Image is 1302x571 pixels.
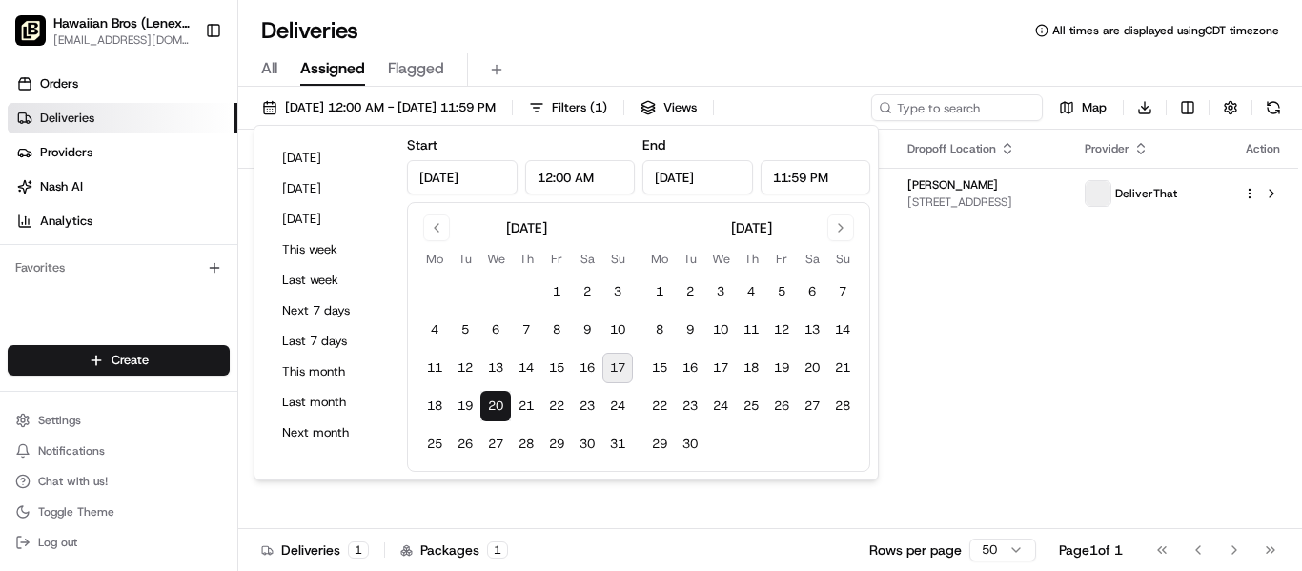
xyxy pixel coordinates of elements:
div: [DATE] [731,218,772,237]
th: Friday [541,249,572,269]
button: 1 [541,276,572,307]
th: Monday [419,249,450,269]
button: Settings [8,407,230,434]
th: Wednesday [480,249,511,269]
button: 28 [511,429,541,459]
th: Wednesday [705,249,736,269]
span: Chat with us! [38,474,108,489]
th: Monday [644,249,675,269]
th: Thursday [511,249,541,269]
button: Map [1050,94,1115,121]
button: 4 [736,276,766,307]
button: 1 [644,276,675,307]
div: Page 1 of 1 [1059,540,1123,560]
button: 11 [419,353,450,383]
button: 4 [419,315,450,345]
button: 27 [480,429,511,459]
button: 17 [705,353,736,383]
span: ( 1 ) [590,99,607,116]
input: Clear [50,123,315,143]
span: Knowledge Base [38,276,146,296]
div: 1 [348,541,369,559]
span: Map [1082,99,1107,116]
button: Hawaiian Bros (Lenexa KS) [53,13,190,32]
button: 5 [766,276,797,307]
span: Nash AI [40,178,83,195]
button: 8 [541,315,572,345]
span: Settings [38,413,81,428]
button: 3 [602,276,633,307]
img: 1736555255976-a54dd68f-1ca7-489b-9aae-adbdc363a1c4 [19,182,53,216]
button: 13 [797,315,827,345]
div: [DATE] [506,218,547,237]
th: Sunday [602,249,633,269]
th: Saturday [572,249,602,269]
span: Deliveries [40,110,94,127]
button: Next 7 days [274,297,388,324]
div: Start new chat [65,182,313,201]
button: 25 [736,391,766,421]
button: Create [8,345,230,376]
input: Time [525,160,636,194]
button: Refresh [1260,94,1287,121]
a: Analytics [8,206,237,236]
button: 12 [766,315,797,345]
p: Welcome 👋 [19,76,347,107]
button: 29 [541,429,572,459]
span: Provider [1085,141,1129,156]
button: Go to previous month [423,214,450,241]
button: 15 [541,353,572,383]
span: DeliverThat [1115,186,1177,201]
button: 22 [541,391,572,421]
span: Views [663,99,697,116]
button: 9 [572,315,602,345]
span: [EMAIL_ADDRESS][DOMAIN_NAME] [53,32,190,48]
button: 13 [480,353,511,383]
div: Action [1243,141,1283,156]
input: Time [761,160,871,194]
button: 20 [797,353,827,383]
button: [DATE] 12:00 AM - [DATE] 11:59 PM [254,94,504,121]
button: 16 [572,353,602,383]
button: Hawaiian Bros (Lenexa KS)Hawaiian Bros (Lenexa KS)[EMAIL_ADDRESS][DOMAIN_NAME] [8,8,197,53]
span: All [261,57,277,80]
span: Flagged [388,57,444,80]
label: End [642,136,665,153]
span: Providers [40,144,92,161]
button: 11 [736,315,766,345]
span: All times are displayed using CDT timezone [1052,23,1279,38]
span: Notifications [38,443,105,459]
span: [DATE] 12:00 AM - [DATE] 11:59 PM [285,99,496,116]
button: Go to next month [827,214,854,241]
th: Friday [766,249,797,269]
span: [PERSON_NAME] [907,177,998,193]
input: Date [642,160,753,194]
span: Dropoff Location [907,141,996,156]
button: [DATE] [274,145,388,172]
button: 24 [705,391,736,421]
a: Providers [8,137,237,168]
button: 8 [644,315,675,345]
button: 15 [644,353,675,383]
button: 19 [766,353,797,383]
button: 23 [675,391,705,421]
button: 27 [797,391,827,421]
button: [DATE] [274,175,388,202]
th: Saturday [797,249,827,269]
button: This week [274,236,388,263]
span: Toggle Theme [38,504,114,520]
button: 29 [644,429,675,459]
a: Powered byPylon [134,322,231,337]
div: 💻 [161,278,176,294]
label: Start [407,136,437,153]
span: API Documentation [180,276,306,296]
span: Assigned [300,57,365,80]
button: 6 [797,276,827,307]
th: Sunday [827,249,858,269]
button: 30 [675,429,705,459]
button: 26 [450,429,480,459]
button: 17 [602,353,633,383]
button: 2 [675,276,705,307]
th: Tuesday [675,249,705,269]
